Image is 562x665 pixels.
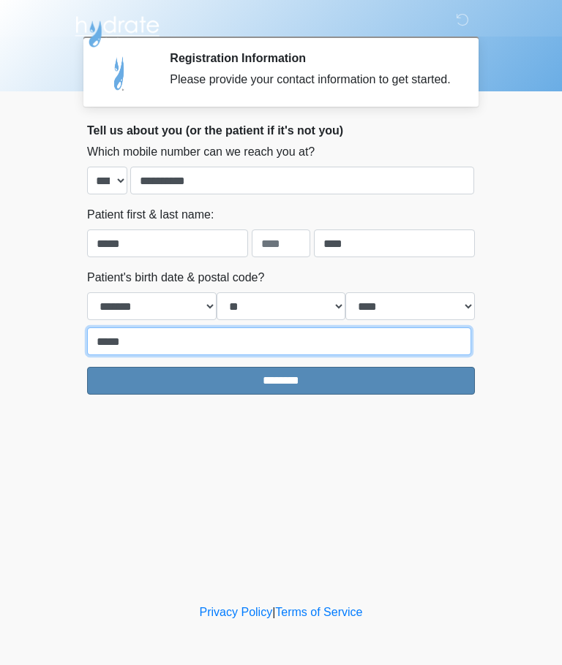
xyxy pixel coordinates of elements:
[275,606,362,618] a: Terms of Service
[87,206,214,224] label: Patient first & last name:
[170,71,453,88] div: Please provide your contact information to get started.
[72,11,162,48] img: Hydrate IV Bar - Arcadia Logo
[87,143,315,161] label: Which mobile number can we reach you at?
[87,269,264,286] label: Patient's birth date & postal code?
[98,51,142,95] img: Agent Avatar
[272,606,275,618] a: |
[87,123,475,137] h2: Tell us about you (or the patient if it's not you)
[200,606,273,618] a: Privacy Policy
